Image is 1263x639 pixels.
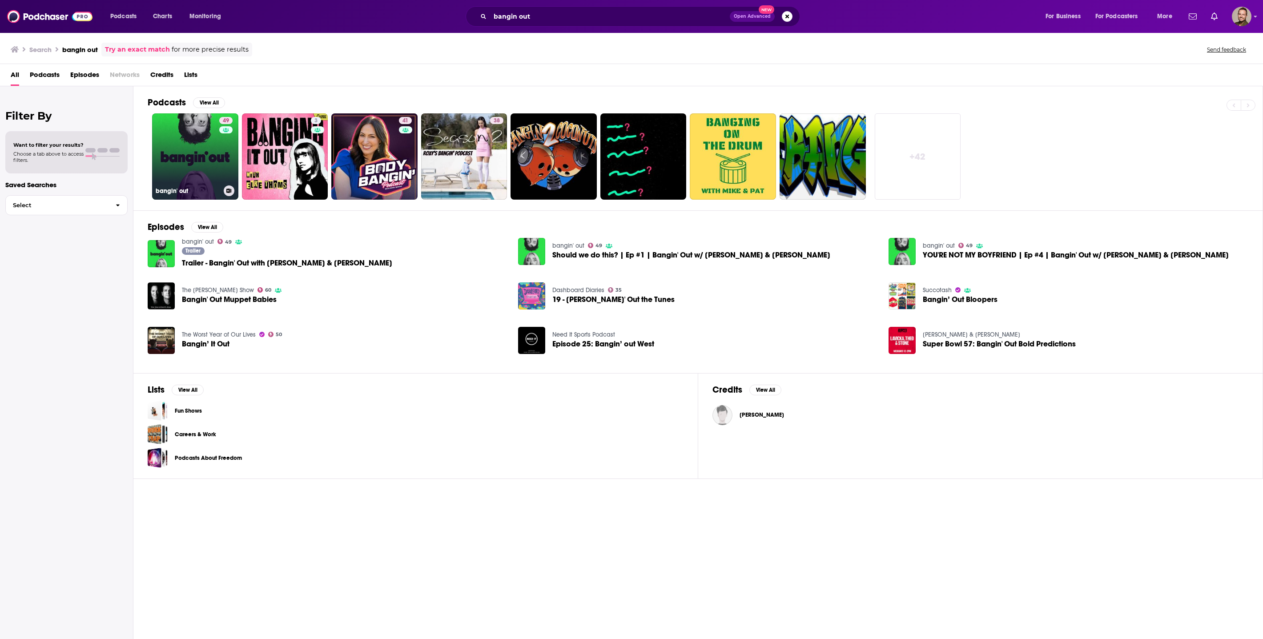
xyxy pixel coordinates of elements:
[966,244,973,248] span: 49
[185,248,201,253] span: Trailer
[923,286,952,294] a: Succotash
[712,401,1248,429] button: Kala FoersterKala Foerster
[889,282,916,309] img: Bangin’ Out Bloopers
[147,9,177,24] a: Charts
[1232,7,1251,26] img: User Profile
[148,221,223,233] a: EpisodesView All
[740,411,784,418] a: Kala Foerster
[311,117,321,124] a: 3
[182,238,214,245] a: bangin' out
[148,97,186,108] h2: Podcasts
[156,187,220,195] h3: bangin' out
[182,340,229,348] a: Bangin’ It Out
[148,384,165,395] h2: Lists
[62,45,98,54] h3: bangin out
[182,331,256,338] a: The Worst Year of Our Lives
[11,68,19,86] a: All
[70,68,99,86] a: Episodes
[13,151,84,163] span: Choose a tab above to access filters.
[148,401,168,421] a: Fun Shows
[518,282,545,309] img: 19 - Neil Bangin' Out the Tunes
[552,242,584,249] a: bangin' out
[5,181,128,189] p: Saved Searches
[265,288,271,292] span: 60
[242,113,328,200] a: 3
[30,68,60,86] a: Podcasts
[740,411,784,418] span: [PERSON_NAME]
[552,296,675,303] a: 19 - Neil Bangin' Out the Tunes
[6,202,109,208] span: Select
[5,109,128,122] h2: Filter By
[712,384,781,395] a: CreditsView All
[148,448,168,468] span: Podcasts About Freedom
[490,117,503,124] a: 38
[148,221,184,233] h2: Episodes
[1185,9,1200,24] a: Show notifications dropdown
[314,117,318,125] span: 3
[331,113,418,200] a: 41
[175,453,242,463] a: Podcasts About Freedom
[552,251,830,259] a: Should we do this? | Ep #1 | Bangin' Out w/ Kayla Malecc & Jacob Sartorius
[104,9,148,24] button: open menu
[1232,7,1251,26] button: Show profile menu
[148,282,175,309] img: Bangin' Out Muppet Babies
[552,296,675,303] span: 19 - [PERSON_NAME]' Out the Tunes
[1090,9,1151,24] button: open menu
[421,113,507,200] a: 38
[402,117,408,125] span: 41
[172,385,204,395] button: View All
[588,243,603,248] a: 49
[749,385,781,395] button: View All
[7,8,93,25] img: Podchaser - Follow, Share and Rate Podcasts
[184,68,197,86] a: Lists
[1039,9,1092,24] button: open menu
[552,251,830,259] span: Should we do this? | Ep #1 | Bangin' Out w/ [PERSON_NAME] & [PERSON_NAME]
[172,44,249,55] span: for more precise results
[923,296,998,303] a: Bangin’ Out Bloopers
[734,14,771,19] span: Open Advanced
[595,244,602,248] span: 49
[268,332,282,337] a: 50
[923,242,955,249] a: bangin' out
[490,9,730,24] input: Search podcasts, credits, & more...
[730,11,775,22] button: Open AdvancedNew
[923,340,1076,348] span: Super Bowl 57: Bangin' Out Bold Predictions
[276,333,282,337] span: 50
[148,384,204,395] a: ListsView All
[148,424,168,444] a: Careers & Work
[29,45,52,54] h3: Search
[889,238,916,265] img: YOU'RE NOT MY BOYFRIEND | Ep #4 | Bangin' Out w/ Kayla Malecc & Jacob Sartorius
[5,195,128,215] button: Select
[923,251,1229,259] span: YOU'RE NOT MY BOYFRIEND | Ep #4 | Bangin' Out w/ [PERSON_NAME] & [PERSON_NAME]
[889,327,916,354] img: Super Bowl 57: Bangin' Out Bold Predictions
[182,259,392,267] a: Trailer - Bangin' Out with Kayla Malecc & Jacob Sartorius
[110,68,140,86] span: Networks
[518,238,545,265] img: Should we do this? | Ep #1 | Bangin' Out w/ Kayla Malecc & Jacob Sartorius
[150,68,173,86] a: Credits
[183,9,233,24] button: open menu
[182,296,277,303] span: Bangin' Out Muppet Babies
[1157,10,1172,23] span: More
[219,117,233,124] a: 49
[518,327,545,354] a: Episode 25: Bangin’ out West
[615,288,622,292] span: 35
[148,327,175,354] img: Bangin’ It Out
[105,44,170,55] a: Try an exact match
[1207,9,1221,24] a: Show notifications dropdown
[759,5,775,14] span: New
[1046,10,1081,23] span: For Business
[1232,7,1251,26] span: Logged in as ryanphall
[193,97,225,108] button: View All
[712,405,732,425] a: Kala Foerster
[110,10,137,23] span: Podcasts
